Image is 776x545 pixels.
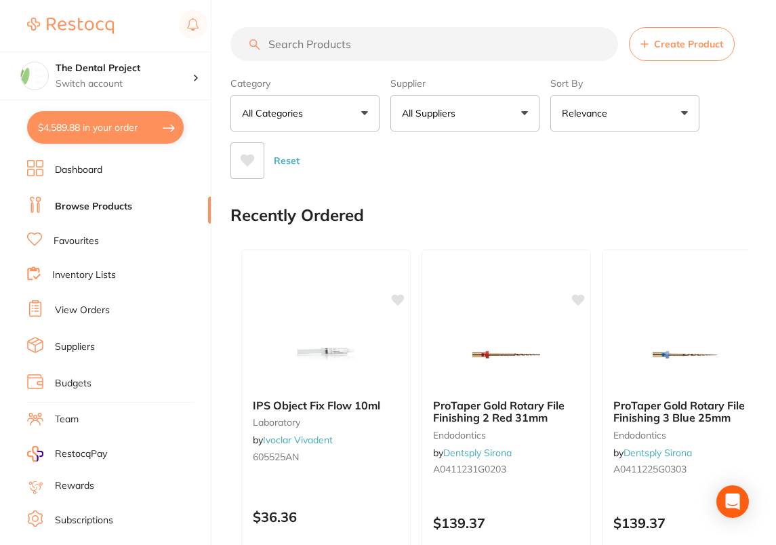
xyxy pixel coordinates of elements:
[390,95,539,132] button: All Suppliers
[550,95,699,132] button: Relevance
[55,304,110,317] a: View Orders
[242,106,308,120] p: All Categories
[613,515,760,531] p: $139.37
[642,321,731,388] img: ProTaper Gold Rotary File Finishing 3 Blue 25mm
[624,447,692,459] a: Dentsply Sirona
[654,39,723,49] span: Create Product
[270,142,304,179] button: Reset
[56,62,192,75] h4: The Dental Project
[402,106,461,120] p: All Suppliers
[21,62,48,89] img: The Dental Project
[433,399,579,424] b: ProTaper Gold Rotary File Finishing 2 Red 31mm
[230,95,380,132] button: All Categories
[253,399,399,411] b: IPS Object Fix Flow 10ml
[253,509,399,525] p: $36.36
[230,77,380,89] label: Category
[443,447,512,459] a: Dentsply Sirona
[629,27,735,61] button: Create Product
[613,464,760,475] small: A0411225G0303
[716,485,749,518] div: Open Intercom Messenger
[613,447,692,459] span: by
[433,447,512,459] span: by
[55,340,95,354] a: Suppliers
[230,206,364,225] h2: Recently Ordered
[27,10,114,41] a: Restocq Logo
[27,18,114,34] img: Restocq Logo
[54,235,99,248] a: Favourites
[27,446,43,462] img: RestocqPay
[55,479,94,493] a: Rewards
[55,163,102,177] a: Dashboard
[433,430,579,441] small: endodontics
[562,106,613,120] p: Relevance
[263,434,333,446] a: Ivoclar Vivadent
[55,447,107,461] span: RestocqPay
[56,77,192,91] p: Switch account
[253,451,399,462] small: 605525AN
[55,514,113,527] a: Subscriptions
[462,321,550,388] img: ProTaper Gold Rotary File Finishing 2 Red 31mm
[55,413,79,426] a: Team
[613,399,760,424] b: ProTaper Gold Rotary File Finishing 3 Blue 25mm
[55,377,91,390] a: Budgets
[253,417,399,428] small: laboratory
[433,464,579,475] small: A0411231G0203
[230,27,618,61] input: Search Products
[282,321,370,388] img: IPS Object Fix Flow 10ml
[390,77,539,89] label: Supplier
[550,77,699,89] label: Sort By
[253,434,333,446] span: by
[613,430,760,441] small: endodontics
[27,446,107,462] a: RestocqPay
[55,200,132,214] a: Browse Products
[433,515,579,531] p: $139.37
[52,268,116,282] a: Inventory Lists
[27,111,184,144] button: $4,589.88 in your order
